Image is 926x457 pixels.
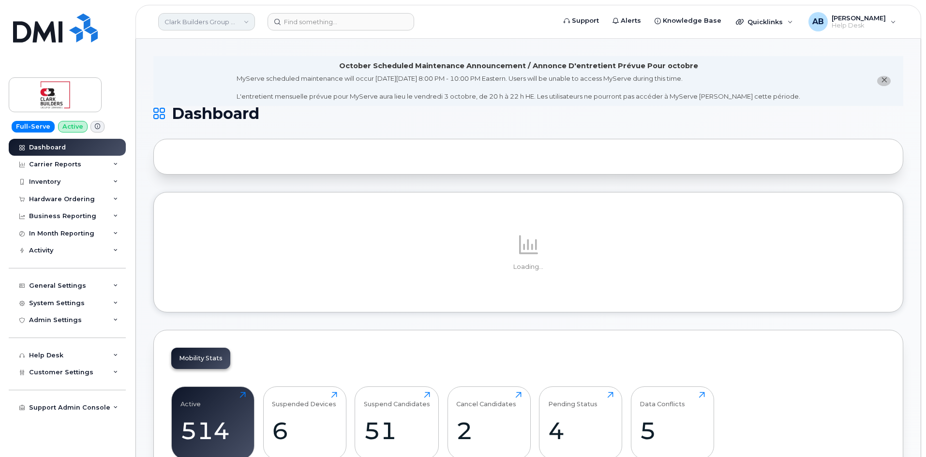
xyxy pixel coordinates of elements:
[180,416,246,445] div: 514
[456,416,522,445] div: 2
[171,263,885,271] p: Loading...
[272,416,337,445] div: 6
[237,74,800,101] div: MyServe scheduled maintenance will occur [DATE][DATE] 8:00 PM - 10:00 PM Eastern. Users will be u...
[456,392,516,408] div: Cancel Candidates
[272,392,337,454] a: Suspended Devices6
[548,392,613,454] a: Pending Status4
[640,392,705,454] a: Data Conflicts5
[640,392,685,408] div: Data Conflicts
[548,392,597,408] div: Pending Status
[172,106,259,121] span: Dashboard
[180,392,201,408] div: Active
[272,392,336,408] div: Suspended Devices
[180,392,246,454] a: Active514
[884,415,919,450] iframe: Messenger Launcher
[640,416,705,445] div: 5
[548,416,613,445] div: 4
[456,392,522,454] a: Cancel Candidates2
[364,392,430,408] div: Suspend Candidates
[364,392,430,454] a: Suspend Candidates51
[364,416,430,445] div: 51
[877,76,891,86] button: close notification
[339,61,698,71] div: October Scheduled Maintenance Announcement / Annonce D'entretient Prévue Pour octobre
